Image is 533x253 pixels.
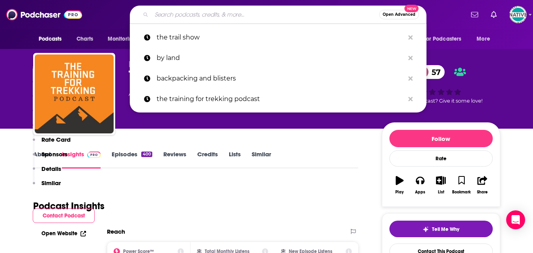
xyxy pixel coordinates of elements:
[41,179,61,187] p: Similar
[102,32,146,47] button: open menu
[197,150,218,169] a: Credits
[130,89,426,109] a: the training for trekking podcast
[108,34,136,45] span: Monitoring
[432,226,459,232] span: Tell Me Why
[416,65,445,79] a: 57
[382,60,500,109] div: 57Good podcast? Give it some love!
[451,171,472,199] button: Bookmark
[6,7,82,22] img: Podchaser - Follow, Share and Rate Podcasts
[477,34,490,45] span: More
[130,68,426,89] a: backpacking and blisters
[39,34,62,45] span: Podcasts
[107,228,125,235] h2: Reach
[509,6,527,23] span: Logged in as truenativemedia
[129,89,299,99] div: A weekly podcast
[471,32,500,47] button: open menu
[163,150,186,169] a: Reviews
[229,150,241,169] a: Lists
[424,34,462,45] span: For Podcasters
[252,150,271,169] a: Similar
[112,150,152,169] a: Episodes400
[33,165,61,180] button: Details
[415,190,425,195] div: Apps
[41,150,67,158] p: Sponsors
[419,32,473,47] button: open menu
[424,65,445,79] span: 57
[157,27,404,48] p: the trail show
[151,8,379,21] input: Search podcasts, credits, & more...
[157,68,404,89] p: backpacking and blisters
[33,208,95,223] button: Contact Podcast
[35,54,114,133] img: The Training For Trekking Podcast
[400,98,483,104] span: Good podcast? Give it some love!
[130,6,426,24] div: Search podcasts, credits, & more...
[430,171,451,199] button: List
[389,150,493,167] div: Rate
[438,190,444,195] div: List
[423,226,429,232] img: tell me why sparkle
[33,150,67,165] button: Sponsors
[509,6,527,23] button: Show profile menu
[389,130,493,147] button: Follow
[130,27,426,48] a: the trail show
[33,32,72,47] button: open menu
[41,165,61,172] p: Details
[452,190,471,195] div: Bookmark
[41,230,86,237] a: Open Website
[488,8,500,21] a: Show notifications dropdown
[141,152,152,157] div: 400
[71,32,98,47] a: Charts
[383,13,415,17] span: Open Advanced
[395,190,404,195] div: Play
[389,171,410,199] button: Play
[468,8,481,21] a: Show notifications dropdown
[477,190,488,195] div: Share
[472,171,492,199] button: Share
[33,179,61,194] button: Similar
[379,10,419,19] button: Open AdvancedNew
[506,210,525,229] div: Open Intercom Messenger
[129,60,185,67] span: [PERSON_NAME]
[389,221,493,237] button: tell me why sparkleTell Me Why
[130,48,426,68] a: by land
[157,48,404,68] p: by land
[509,6,527,23] img: User Profile
[410,171,430,199] button: Apps
[77,34,94,45] span: Charts
[404,5,419,12] span: New
[157,89,404,109] p: the training for trekking podcast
